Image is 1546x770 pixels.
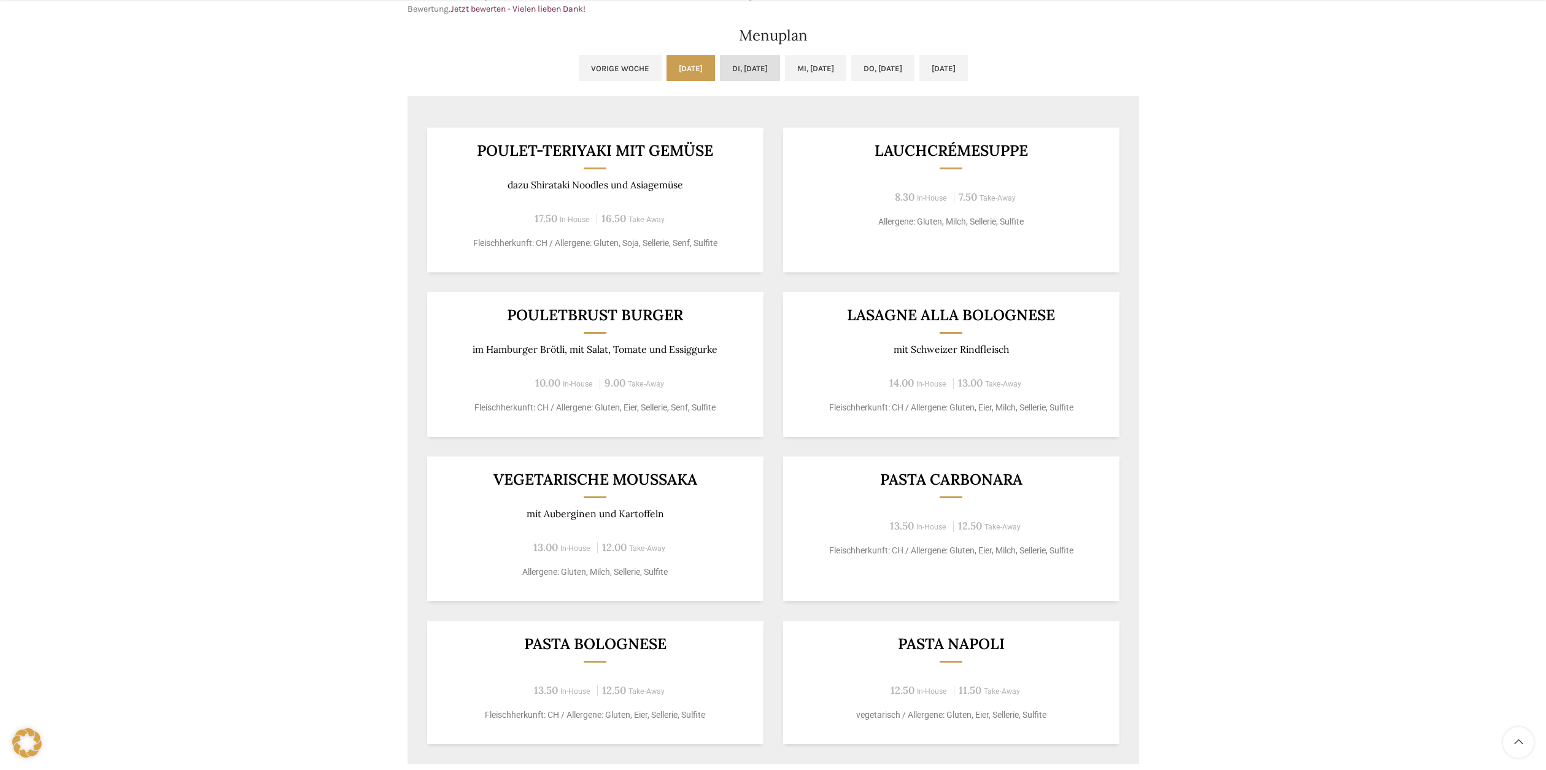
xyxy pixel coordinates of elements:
span: 17.50 [535,212,557,225]
p: vegetarisch / Allergene: Gluten, Eier, Sellerie, Sulfite [798,709,1104,722]
p: Fleischherkunft: CH / Allergene: Gluten, Eier, Milch, Sellerie, Sulfite [798,401,1104,414]
a: Scroll to top button [1503,727,1534,758]
span: Take-Away [628,380,664,388]
span: 12.50 [891,683,914,697]
span: In-House [560,687,590,696]
span: Take-Away [984,523,1021,531]
p: mit Auberginen und Kartoffeln [442,508,748,520]
span: In-House [916,523,946,531]
p: im Hamburger Brötli, mit Salat, Tomate und Essiggurke [442,344,748,355]
span: 14.00 [889,376,914,390]
a: [DATE] [919,55,968,81]
p: Fleischherkunft: CH / Allergene: Gluten, Eier, Sellerie, Sulfite [442,709,748,722]
p: dazu Shirataki Noodles und Asiagemüse [442,179,748,191]
span: 12.50 [602,683,626,697]
h3: Pouletbrust Burger [442,307,748,323]
a: Di, [DATE] [720,55,780,81]
span: 10.00 [535,376,560,390]
span: 12.50 [958,519,982,533]
h3: Poulet-Teriyaki mit Gemüse [442,143,748,158]
span: 8.30 [895,190,914,204]
h3: Pasta Bolognese [442,636,748,652]
h3: Lauchcrémesuppe [798,143,1104,158]
h3: Vegetarische Moussaka [442,472,748,487]
span: In-House [560,544,590,553]
span: Take-Away [985,380,1021,388]
span: 13.00 [958,376,983,390]
span: 9.00 [605,376,625,390]
p: Fleischherkunft: CH / Allergene: Gluten, Eier, Milch, Sellerie, Sulfite [798,544,1104,557]
span: In-House [917,687,947,696]
span: Take-Away [628,687,665,696]
p: mit Schweizer Rindfleisch [798,344,1104,355]
h3: Pasta Carbonara [798,472,1104,487]
span: Take-Away [628,215,665,224]
a: Do, [DATE] [851,55,914,81]
span: 11.50 [959,683,981,697]
span: Take-Away [984,687,1020,696]
h3: Pasta Napoli [798,636,1104,652]
a: Jetzt bewerten - Vielen lieben Dank! [450,4,586,14]
span: 7.50 [959,190,977,204]
span: 12.00 [602,541,627,554]
h3: LASAGNE ALLA BOLOGNESE [798,307,1104,323]
a: Mi, [DATE] [785,55,846,81]
span: Take-Away [629,544,665,553]
p: Allergene: Gluten, Milch, Sellerie, Sulfite [798,215,1104,228]
span: 13.50 [534,683,558,697]
p: Allergene: Gluten, Milch, Sellerie, Sulfite [442,566,748,579]
span: 16.50 [601,212,626,225]
p: Fleischherkunft: CH / Allergene: Gluten, Eier, Sellerie, Senf, Sulfite [442,401,748,414]
h2: Menuplan [408,28,1139,43]
p: Fleischherkunft: CH / Allergene: Gluten, Soja, Sellerie, Senf, Sulfite [442,237,748,250]
span: 13.00 [533,541,558,554]
span: In-House [917,194,947,202]
a: [DATE] [667,55,715,81]
span: 13.50 [890,519,914,533]
span: Take-Away [980,194,1016,202]
a: Vorige Woche [579,55,662,81]
span: In-House [916,380,946,388]
span: In-House [563,380,593,388]
span: In-House [560,215,590,224]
